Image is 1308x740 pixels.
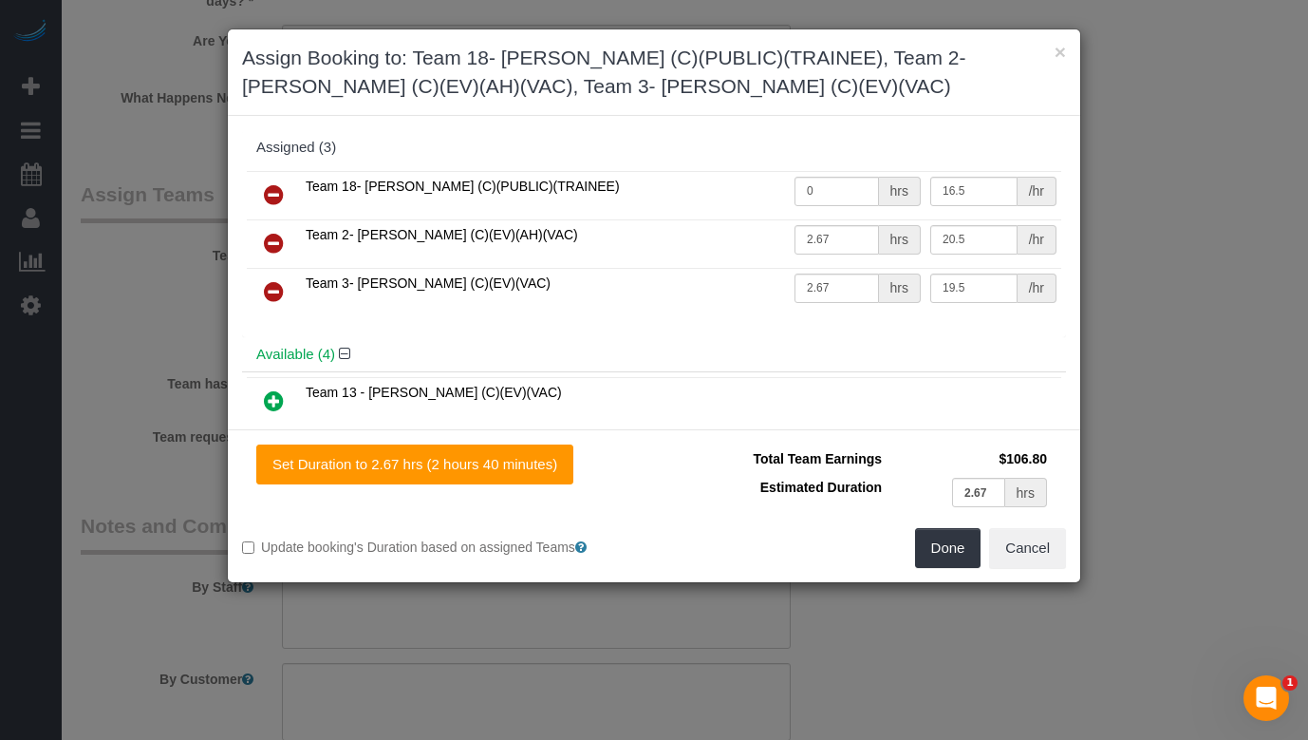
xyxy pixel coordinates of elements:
td: $106.80 [887,445,1052,473]
span: Team 2- [PERSON_NAME] (C)(EV)(AH)(VAC) [306,227,578,242]
div: /hr [1018,177,1056,206]
span: Team 13 - [PERSON_NAME] (C)(EV)(VAC) [306,385,562,400]
iframe: Intercom live chat [1243,675,1289,721]
h4: Available (4) [256,347,1052,363]
button: Done [915,528,981,568]
button: × [1055,42,1066,62]
td: Total Team Earnings [668,445,887,473]
span: 1 [1282,675,1298,691]
div: /hr [1018,274,1056,303]
div: hrs [879,274,921,303]
div: /hr [1018,225,1056,255]
button: Cancel [989,528,1066,568]
input: Update booking's Duration based on assigned Teams [242,541,254,554]
button: Set Duration to 2.67 hrs (2 hours 40 minutes) [256,445,573,484]
label: Update booking's Duration based on assigned Teams [242,538,640,557]
span: Team 3- [PERSON_NAME] (C)(EV)(VAC) [306,275,551,291]
span: Team 18- [PERSON_NAME] (C)(PUBLIC)(TRAINEE) [306,179,620,194]
h3: Assign Booking to: Team 18- [PERSON_NAME] (C)(PUBLIC)(TRAINEE), Team 2- [PERSON_NAME] (C)(EV)(AH)... [242,44,1066,101]
div: Assigned (3) [256,140,1052,156]
span: Estimated Duration [760,480,882,495]
div: hrs [1005,478,1047,507]
div: hrs [879,177,921,206]
div: hrs [879,225,921,255]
